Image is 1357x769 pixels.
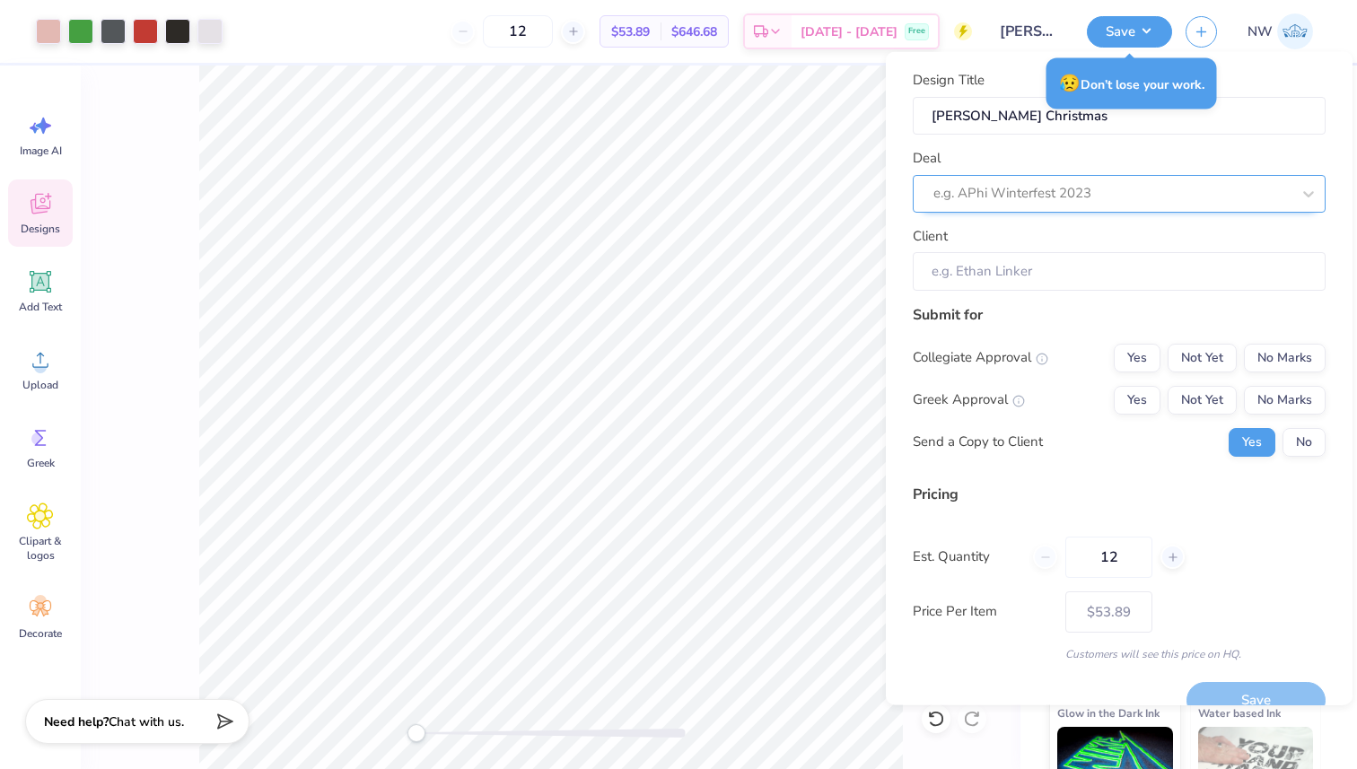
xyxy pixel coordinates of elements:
span: Free [908,25,925,38]
label: Client [913,225,948,246]
div: Accessibility label [407,724,425,742]
span: Decorate [19,626,62,641]
div: Don’t lose your work. [1046,58,1217,109]
a: NW [1239,13,1321,49]
input: – – [483,15,553,48]
span: [DATE] - [DATE] [801,22,897,41]
label: Deal [913,148,941,169]
label: Price Per Item [913,601,1052,622]
label: Design Title [913,70,985,91]
span: Glow in the Dark Ink [1057,703,1160,722]
button: Not Yet [1168,343,1237,371]
div: Collegiate Approval [913,347,1048,368]
div: Greek Approval [913,389,1025,410]
span: Chat with us. [109,713,184,730]
span: Designs [21,222,60,236]
span: Water based Ink [1198,703,1281,722]
span: Image AI [20,144,62,158]
span: $53.89 [611,22,650,41]
div: Send a Copy to Client [913,432,1043,452]
button: Not Yet [1168,385,1237,414]
img: Natalie Wang [1277,13,1313,49]
span: Greek [27,456,55,470]
strong: Need help? [44,713,109,730]
div: Pricing [913,483,1326,504]
span: Upload [22,378,58,392]
button: Yes [1114,385,1160,414]
input: e.g. Ethan Linker [913,252,1326,291]
button: Yes [1229,427,1275,456]
button: No Marks [1244,385,1326,414]
input: Untitled Design [985,13,1073,49]
button: No [1283,427,1326,456]
button: Yes [1114,343,1160,371]
button: Save [1087,16,1172,48]
span: $646.68 [671,22,717,41]
label: Est. Quantity [913,546,1020,567]
span: 😥 [1059,72,1081,95]
div: Customers will see this price on HQ. [913,645,1326,661]
div: Submit for [913,303,1326,325]
button: No Marks [1244,343,1326,371]
span: Clipart & logos [11,534,70,563]
span: NW [1248,22,1273,42]
input: – – [1065,536,1152,577]
span: Add Text [19,300,62,314]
